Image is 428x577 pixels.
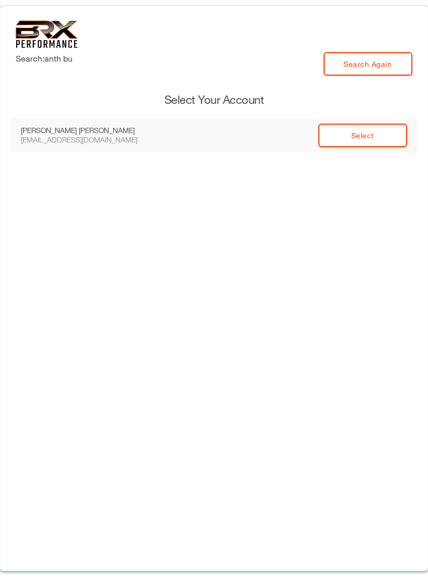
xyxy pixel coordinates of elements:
div: [PERSON_NAME] [PERSON_NAME] [21,126,162,135]
label: Search: anth bu [16,52,73,65]
a: Select [318,124,407,147]
h3: Select Your Account [10,92,418,108]
img: 6f7da32581c89ca25d665dc3aae533e4f14fe3ef_original.svg [16,20,78,48]
div: [EMAIL_ADDRESS][DOMAIN_NAME] [21,135,162,145]
a: Search Again [324,52,412,76]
